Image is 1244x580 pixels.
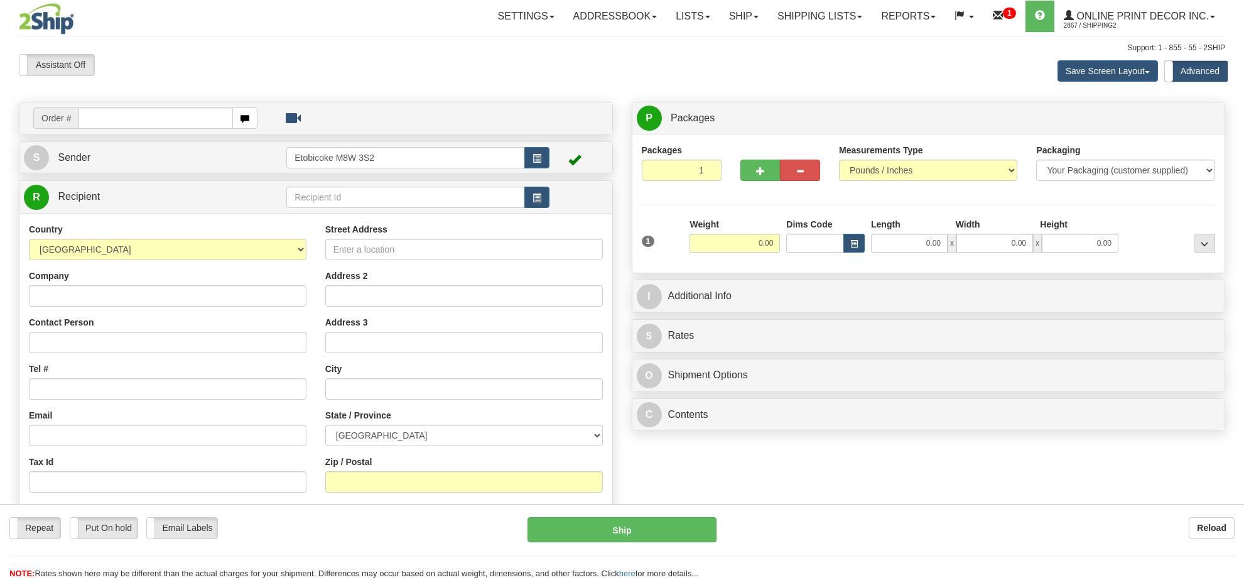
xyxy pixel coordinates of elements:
a: P Packages [637,106,1221,131]
label: Dims Code [786,218,832,231]
img: logo2867.jpg [19,3,74,35]
input: Recipient Id [286,187,524,208]
span: Packages [671,112,715,123]
label: Address 2 [325,270,368,282]
label: Recipient Type [325,502,387,515]
label: Height [1040,218,1068,231]
label: Weight [690,218,718,231]
label: Country [29,223,63,236]
button: Reload [1189,517,1235,539]
label: Repeat [10,518,60,538]
label: Advanced [1165,61,1228,81]
div: ... [1194,234,1215,253]
a: 1 [983,1,1025,32]
span: $ [637,324,662,349]
a: R Recipient [24,184,257,210]
span: Recipient [58,191,100,202]
a: Ship [720,1,768,32]
a: S Sender [24,145,286,171]
a: OShipment Options [637,363,1221,388]
span: I [637,284,662,309]
span: Order # [33,107,78,129]
span: R [24,185,49,210]
a: IAdditional Info [637,283,1221,309]
iframe: chat widget [1215,226,1243,354]
label: Zip / Postal [325,456,372,468]
label: Put On hold [70,518,137,538]
label: Save / Update in Address Book [473,502,603,527]
span: C [637,402,662,427]
a: Reports [872,1,945,32]
b: Reload [1197,523,1226,533]
span: NOTE: [9,569,35,578]
a: Addressbook [564,1,667,32]
span: S [24,145,49,170]
input: Enter a location [325,239,603,260]
label: Contact Person [29,316,94,329]
a: here [619,569,636,578]
a: Lists [666,1,719,32]
label: State / Province [325,409,391,422]
a: CContents [637,402,1221,428]
div: Support: 1 - 855 - 55 - 2SHIP [19,43,1225,53]
a: $Rates [637,323,1221,349]
span: 2867 / Shipping2 [1064,19,1158,32]
span: Online Print Decor Inc. [1074,11,1209,21]
input: Sender Id [286,147,524,168]
label: Measurements Type [839,144,923,156]
label: Length [871,218,901,231]
span: Sender [58,152,90,163]
a: Shipping lists [768,1,872,32]
label: Tel # [29,363,48,375]
label: Address 3 [325,316,368,329]
label: Packaging [1036,144,1080,156]
span: x [1033,234,1042,253]
span: P [637,106,662,131]
label: Packages [642,144,683,156]
span: O [637,363,662,388]
label: City [325,363,342,375]
button: Ship [527,517,716,542]
label: Company [29,270,69,282]
label: Assistant Off [19,55,94,75]
span: x [948,234,956,253]
label: Residential [29,502,76,515]
label: Email [29,409,52,422]
label: Tax Id [29,456,53,468]
sup: 1 [1003,8,1016,19]
a: Online Print Decor Inc. 2867 / Shipping2 [1054,1,1225,32]
button: Save Screen Layout [1057,60,1158,82]
label: Email Labels [147,518,217,538]
label: Width [956,218,980,231]
a: Settings [489,1,564,32]
span: 1 [642,236,655,247]
label: Street Address [325,223,387,236]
